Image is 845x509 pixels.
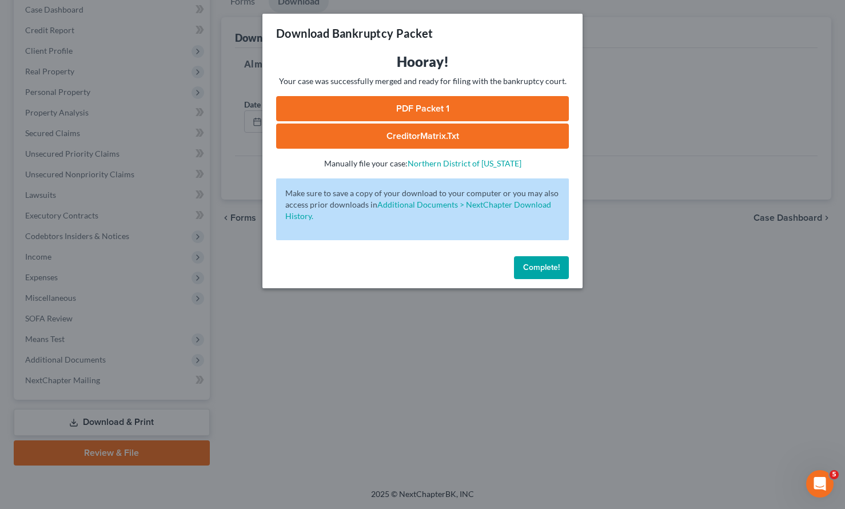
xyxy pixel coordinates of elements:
a: Northern District of [US_STATE] [408,158,521,168]
a: PDF Packet 1 [276,96,569,121]
span: 5 [830,470,839,479]
p: Manually file your case: [276,158,569,169]
p: Your case was successfully merged and ready for filing with the bankruptcy court. [276,75,569,87]
span: Complete! [523,263,560,272]
h3: Download Bankruptcy Packet [276,25,433,41]
a: Additional Documents > NextChapter Download History. [285,200,551,221]
p: Make sure to save a copy of your download to your computer or you may also access prior downloads in [285,188,560,222]
iframe: Intercom live chat [806,470,834,498]
button: Complete! [514,256,569,279]
a: CreditorMatrix.txt [276,124,569,149]
h3: Hooray! [276,53,569,71]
